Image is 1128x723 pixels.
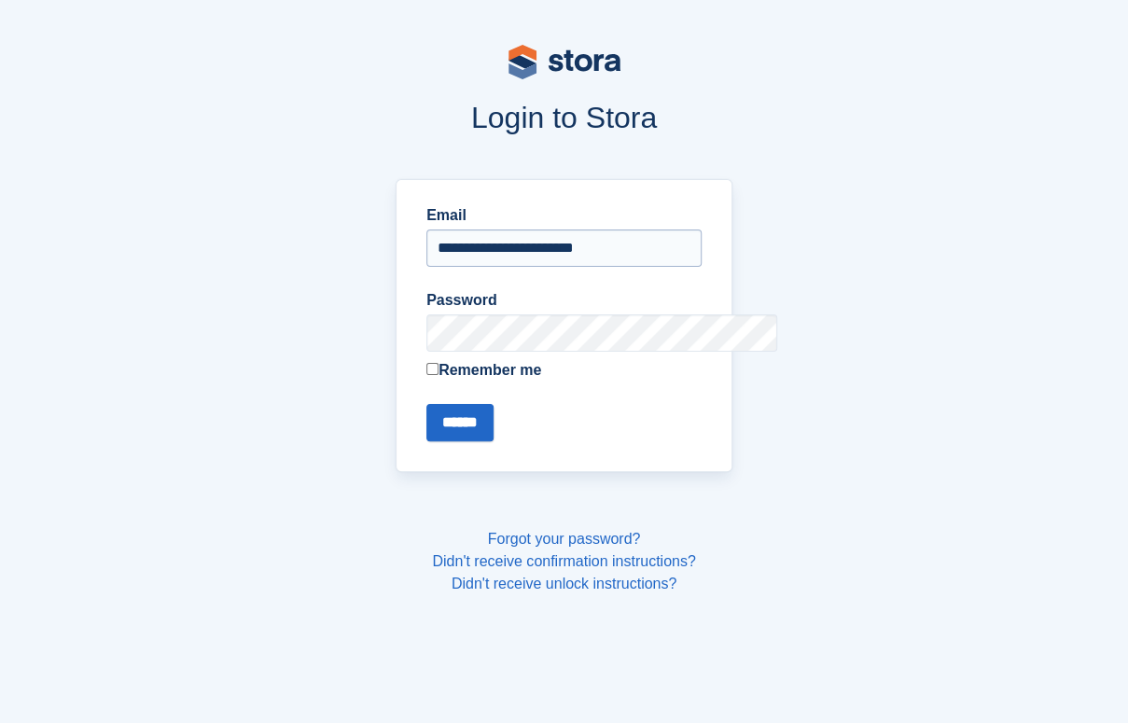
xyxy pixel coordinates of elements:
[426,363,439,375] input: Remember me
[508,45,620,79] img: stora-logo-53a41332b3708ae10de48c4981b4e9114cc0af31d8433b30ea865607fb682f29.svg
[488,531,641,547] a: Forgot your password?
[426,289,702,312] label: Password
[432,553,695,569] a: Didn't receive confirmation instructions?
[426,204,702,227] label: Email
[145,101,984,134] h1: Login to Stora
[452,576,676,591] a: Didn't receive unlock instructions?
[426,359,702,382] label: Remember me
